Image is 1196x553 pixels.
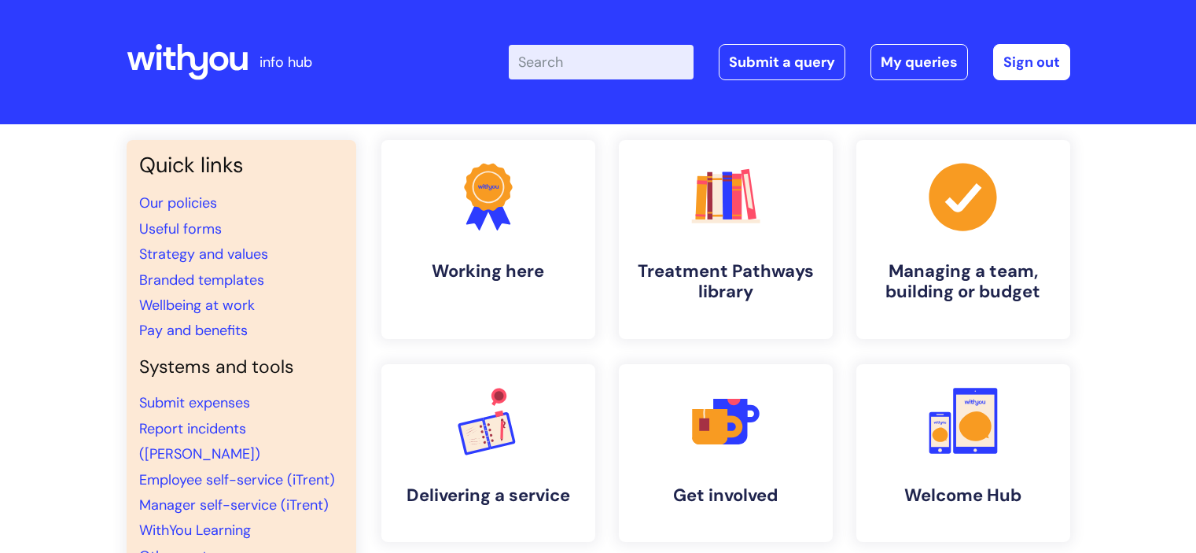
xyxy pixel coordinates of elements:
[719,44,845,80] a: Submit a query
[856,364,1070,542] a: Welcome Hub
[259,50,312,75] p: info hub
[619,364,833,542] a: Get involved
[139,419,260,463] a: Report incidents ([PERSON_NAME])
[139,321,248,340] a: Pay and benefits
[139,245,268,264] a: Strategy and values
[139,194,217,212] a: Our policies
[619,140,833,339] a: Treatment Pathways library
[139,219,222,238] a: Useful forms
[394,261,583,282] h4: Working here
[139,496,329,514] a: Manager self-service (iTrent)
[139,470,335,489] a: Employee self-service (iTrent)
[139,356,344,378] h4: Systems and tools
[993,44,1070,80] a: Sign out
[509,45,694,79] input: Search
[631,485,820,506] h4: Get involved
[394,485,583,506] h4: Delivering a service
[869,485,1058,506] h4: Welcome Hub
[381,364,595,542] a: Delivering a service
[139,521,251,540] a: WithYou Learning
[870,44,968,80] a: My queries
[139,296,255,315] a: Wellbeing at work
[139,153,344,178] h3: Quick links
[139,271,264,289] a: Branded templates
[856,140,1070,339] a: Managing a team, building or budget
[139,393,250,412] a: Submit expenses
[869,261,1058,303] h4: Managing a team, building or budget
[631,261,820,303] h4: Treatment Pathways library
[381,140,595,339] a: Working here
[509,44,1070,80] div: | -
